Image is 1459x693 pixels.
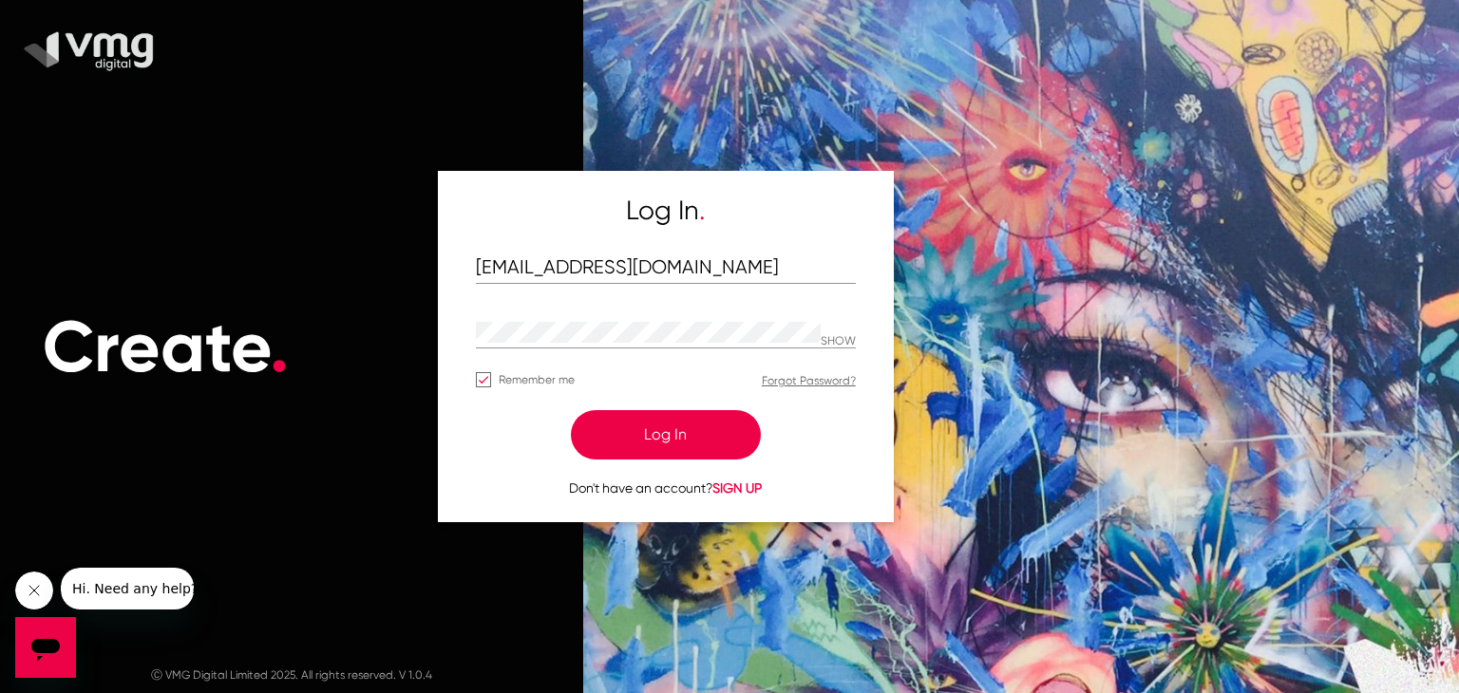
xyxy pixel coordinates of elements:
input: Email Address [476,257,856,279]
span: Hi. Need any help? [11,13,137,28]
h5: Log In [476,195,856,227]
span: Remember me [499,368,575,391]
a: Forgot Password? [762,374,856,387]
p: Don't have an account? [476,478,856,498]
button: Log In [571,410,761,459]
iframe: Close message [15,571,53,609]
span: SIGN UP [712,480,762,496]
iframe: Message from company [61,568,194,609]
iframe: Button to launch messaging window [15,617,76,678]
span: . [699,195,705,226]
span: . [270,304,289,390]
p: Hide password [821,335,856,348]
